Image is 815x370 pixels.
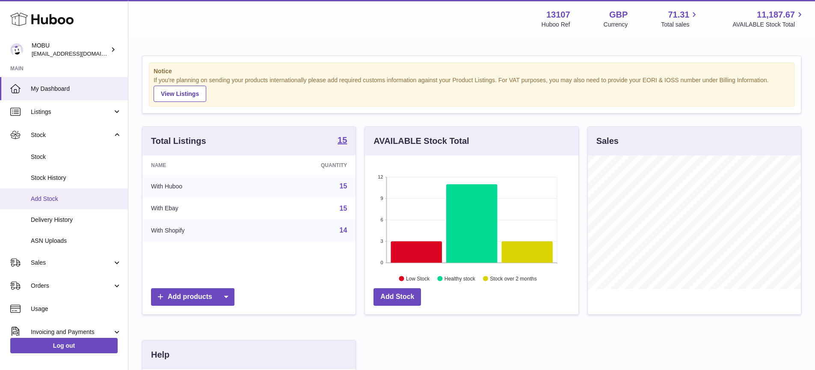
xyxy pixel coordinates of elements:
[381,260,383,265] text: 0
[445,275,476,281] text: Healthy stock
[142,219,258,242] td: With Shopify
[31,259,113,267] span: Sales
[596,135,619,147] h3: Sales
[340,182,347,190] a: 15
[31,328,113,336] span: Invoicing and Payments
[490,275,537,281] text: Stock over 2 months
[32,50,126,57] span: [EMAIL_ADDRESS][DOMAIN_NAME]
[338,136,347,146] a: 15
[151,135,206,147] h3: Total Listings
[142,155,258,175] th: Name
[373,135,469,147] h3: AVAILABLE Stock Total
[381,217,383,222] text: 6
[604,21,628,29] div: Currency
[542,21,570,29] div: Huboo Ref
[154,67,790,75] strong: Notice
[31,305,122,313] span: Usage
[338,136,347,144] strong: 15
[31,85,122,93] span: My Dashboard
[340,227,347,234] a: 14
[31,195,122,203] span: Add Stock
[154,86,206,102] a: View Listings
[258,155,356,175] th: Quantity
[142,175,258,197] td: With Huboo
[10,43,23,56] img: mo@mobu.co.uk
[546,9,570,21] strong: 13107
[10,338,118,353] a: Log out
[609,9,628,21] strong: GBP
[381,239,383,244] text: 3
[732,21,805,29] span: AVAILABLE Stock Total
[661,21,699,29] span: Total sales
[340,205,347,212] a: 15
[31,131,113,139] span: Stock
[31,237,122,245] span: ASN Uploads
[142,197,258,220] td: With Ebay
[406,275,430,281] text: Low Stock
[31,216,122,224] span: Delivery History
[373,288,421,306] a: Add Stock
[757,9,795,21] span: 11,187.67
[31,108,113,116] span: Listings
[31,282,113,290] span: Orders
[381,196,383,201] text: 9
[732,9,805,29] a: 11,187.67 AVAILABLE Stock Total
[378,174,383,179] text: 12
[32,42,109,58] div: MOBU
[31,153,122,161] span: Stock
[151,288,234,306] a: Add products
[151,349,169,361] h3: Help
[668,9,689,21] span: 71.31
[154,76,790,102] div: If you're planning on sending your products internationally please add required customs informati...
[661,9,699,29] a: 71.31 Total sales
[31,174,122,182] span: Stock History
